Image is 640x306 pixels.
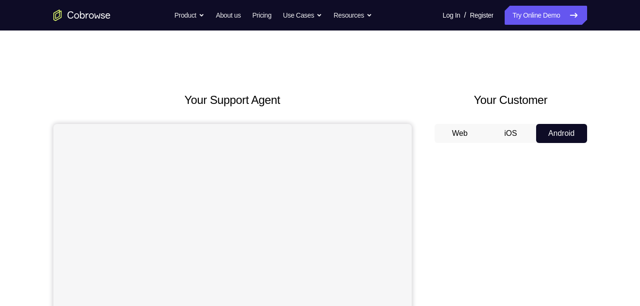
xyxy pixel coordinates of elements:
h2: Your Support Agent [53,92,412,109]
button: Web [435,124,486,143]
a: Register [470,6,493,25]
span: / [464,10,466,21]
button: Android [536,124,587,143]
a: About us [216,6,241,25]
button: iOS [485,124,536,143]
a: Go to the home page [53,10,111,21]
a: Try Online Demo [505,6,587,25]
button: Use Cases [283,6,322,25]
button: Product [174,6,204,25]
h2: Your Customer [435,92,587,109]
a: Pricing [252,6,271,25]
button: Resources [334,6,372,25]
a: Log In [443,6,460,25]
